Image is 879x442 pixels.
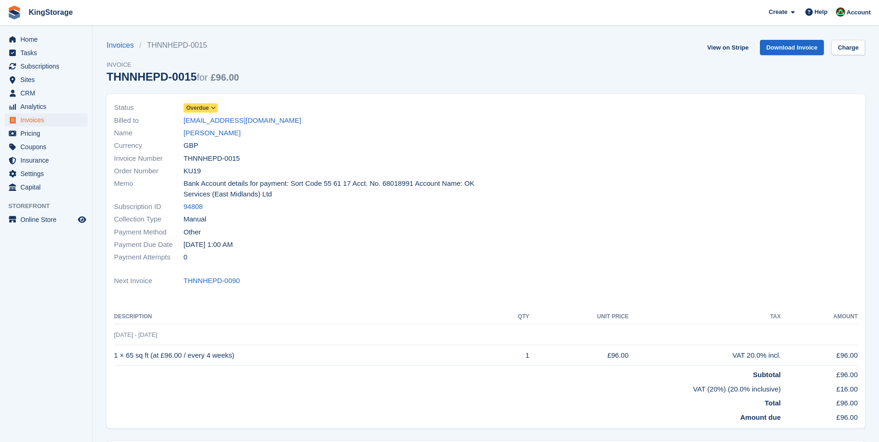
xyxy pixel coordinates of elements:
a: THNNHEPD-0090 [183,276,240,286]
td: £96.00 [781,366,858,380]
a: Charge [831,40,865,55]
th: Description [114,309,493,324]
a: Invoices [107,40,139,51]
span: Payment Due Date [114,240,183,250]
a: KingStorage [25,5,76,20]
span: Invoices [20,114,76,126]
span: Invoice Number [114,153,183,164]
span: Manual [183,214,206,225]
span: Account [847,8,871,17]
a: menu [5,87,88,100]
span: GBP [183,140,198,151]
th: Amount [781,309,858,324]
span: Home [20,33,76,46]
span: Settings [20,167,76,180]
span: Order Number [114,166,183,177]
a: menu [5,33,88,46]
span: [DATE] - [DATE] [114,331,157,338]
a: menu [5,213,88,226]
img: stora-icon-8386f47178a22dfd0bd8f6a31ec36ba5ce8667c1dd55bd0f319d3a0aa187defe.svg [7,6,21,19]
span: Create [769,7,787,17]
a: [EMAIL_ADDRESS][DOMAIN_NAME] [183,115,301,126]
span: Pricing [20,127,76,140]
span: Online Store [20,213,76,226]
a: menu [5,73,88,86]
td: £96.00 [781,345,858,366]
a: View on Stripe [703,40,752,55]
th: QTY [493,309,530,324]
div: THNNHEPD-0015 [107,70,239,83]
td: £96.00 [529,345,628,366]
td: £96.00 [781,409,858,423]
strong: Subtotal [753,371,781,379]
a: Download Invoice [760,40,824,55]
a: menu [5,114,88,126]
span: Next Invoice [114,276,183,286]
span: Invoice [107,60,239,69]
span: for [197,72,208,82]
span: Insurance [20,154,76,167]
a: menu [5,181,88,194]
span: Currency [114,140,183,151]
a: menu [5,154,88,167]
a: menu [5,100,88,113]
a: menu [5,167,88,180]
nav: breadcrumbs [107,40,239,51]
div: VAT 20.0% incl. [629,350,781,361]
td: £16.00 [781,380,858,395]
span: KU19 [183,166,201,177]
span: Bank Account details for payment: Sort Code 55 61 17 Acct. No. 68018991 Account Name: OK Services... [183,178,481,199]
span: Status [114,102,183,113]
strong: Amount due [740,413,781,421]
span: Sites [20,73,76,86]
img: John King [836,7,845,17]
a: Overdue [183,102,218,113]
span: Collection Type [114,214,183,225]
span: 0 [183,252,187,263]
th: Tax [629,309,781,324]
span: Memo [114,178,183,199]
span: CRM [20,87,76,100]
a: menu [5,140,88,153]
span: Tasks [20,46,76,59]
span: Payment Attempts [114,252,183,263]
span: Subscriptions [20,60,76,73]
span: Coupons [20,140,76,153]
time: 2025-07-12 00:00:00 UTC [183,240,233,250]
a: 94808 [183,202,203,212]
td: 1 × 65 sq ft (at £96.00 / every 4 weeks) [114,345,493,366]
td: £96.00 [781,394,858,409]
a: [PERSON_NAME] [183,128,240,139]
span: Overdue [186,104,209,112]
span: Billed to [114,115,183,126]
a: Preview store [76,214,88,225]
span: THNNHEPD-0015 [183,153,240,164]
span: Subscription ID [114,202,183,212]
span: Analytics [20,100,76,113]
span: Name [114,128,183,139]
span: Capital [20,181,76,194]
a: menu [5,46,88,59]
span: Payment Method [114,227,183,238]
span: £96.00 [211,72,239,82]
td: VAT (20%) (20.0% inclusive) [114,380,781,395]
th: Unit Price [529,309,628,324]
span: Help [815,7,828,17]
span: Other [183,227,201,238]
a: menu [5,60,88,73]
a: menu [5,127,88,140]
span: Storefront [8,202,92,211]
strong: Total [765,399,781,407]
td: 1 [493,345,530,366]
